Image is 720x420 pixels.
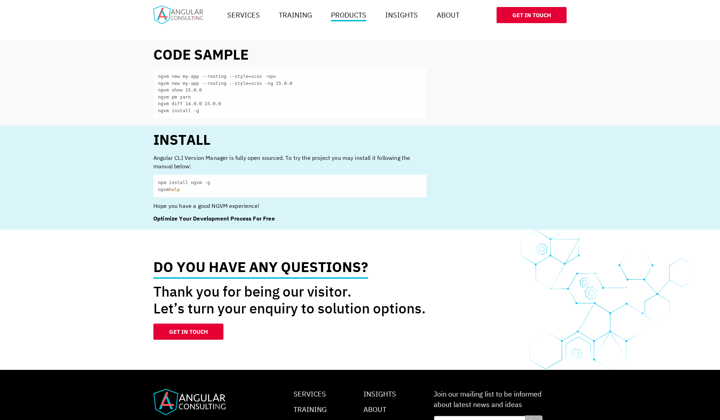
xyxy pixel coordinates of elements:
[153,175,427,197] code: npm install ngvm -g ngvm
[276,8,315,22] a: Training
[153,47,427,61] h2: Code sample
[497,7,567,23] a: Get In Touch
[328,8,369,22] a: Products
[153,6,203,24] img: Home
[153,215,275,222] strong: Optimize Your Development Process For Free
[153,154,427,170] p: Angular CLI Version Manager is fully open sourced. To try the project you may install it followin...
[293,405,327,414] a: Training
[434,389,542,410] p: Join our mailing list to be informed about latest news and ideas
[293,389,326,399] a: Services
[382,8,421,22] a: Insights
[169,187,180,192] span: help
[153,283,427,317] p: Thank you for being our visitor. Let’s turn your enquiry to solution options.
[364,405,386,414] a: About
[153,324,223,340] a: Get In Touch
[153,202,427,210] p: Hope you have a good NGVM experience!
[153,133,427,147] h2: Install
[153,260,368,279] h2: Do you have any questions?
[434,8,462,22] a: About
[364,389,396,399] a: Insights
[224,8,263,22] a: Services
[153,389,226,415] img: Home
[153,68,427,118] code: ngvm new my-app --routing --style=scss -npx ngvm new my-app --routing --style=scss -ng 15.0.0 ngv...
